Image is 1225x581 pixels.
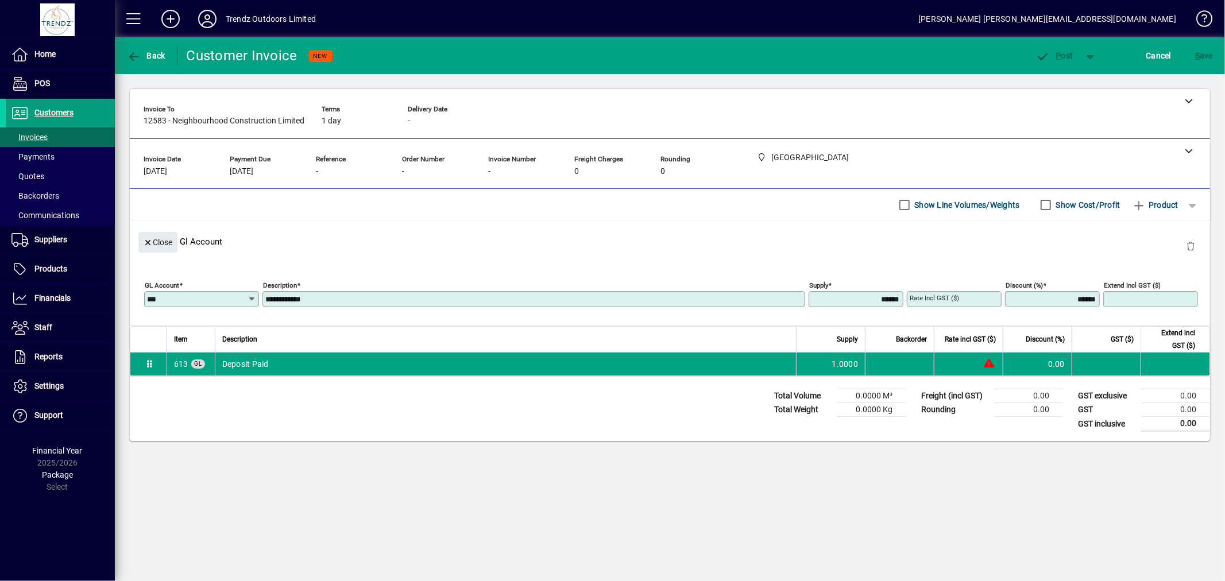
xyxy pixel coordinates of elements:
[1006,281,1043,289] mat-label: Discount (%)
[152,9,189,29] button: Add
[226,10,316,28] div: Trendz Outdoors Limited
[34,381,64,390] span: Settings
[837,389,906,403] td: 0.0000 M³
[832,358,859,370] span: 1.0000
[34,293,71,303] span: Financials
[913,199,1020,211] label: Show Line Volumes/Weights
[1148,327,1195,352] span: Extend incl GST ($)
[660,167,665,176] span: 0
[316,167,318,176] span: -
[1141,417,1210,431] td: 0.00
[1026,333,1065,346] span: Discount (%)
[1104,281,1161,289] mat-label: Extend incl GST ($)
[189,9,226,29] button: Profile
[130,220,1210,262] div: Gl Account
[1146,47,1172,65] span: Cancel
[194,361,202,367] span: GL
[1072,403,1141,417] td: GST
[574,167,579,176] span: 0
[1132,196,1178,214] span: Product
[34,108,74,117] span: Customers
[1141,403,1210,417] td: 0.00
[915,403,994,417] td: Rounding
[174,333,188,346] span: Item
[11,191,59,200] span: Backorders
[144,117,304,126] span: 12583 - Neighbourhood Construction Limited
[1003,353,1072,375] td: 0.00
[6,40,115,69] a: Home
[1111,333,1134,346] span: GST ($)
[33,446,83,455] span: Financial Year
[809,281,828,289] mat-label: Supply
[918,10,1176,28] div: [PERSON_NAME] [PERSON_NAME][EMAIL_ADDRESS][DOMAIN_NAME]
[1195,51,1200,60] span: S
[6,166,115,186] a: Quotes
[42,470,73,479] span: Package
[145,281,179,289] mat-label: GL Account
[6,343,115,371] a: Reports
[1030,45,1079,66] button: Post
[187,47,297,65] div: Customer Invoice
[174,358,188,370] span: Deposit Paid
[34,410,63,420] span: Support
[1054,199,1120,211] label: Show Cost/Profit
[994,403,1063,417] td: 0.00
[768,403,837,417] td: Total Weight
[1126,195,1184,215] button: Product
[127,51,165,60] span: Back
[230,167,253,176] span: [DATE]
[322,117,341,126] span: 1 day
[768,389,837,403] td: Total Volume
[1143,45,1174,66] button: Cancel
[1192,45,1216,66] button: Save
[263,281,297,289] mat-label: Description
[34,352,63,361] span: Reports
[6,127,115,147] a: Invoices
[408,117,410,126] span: -
[11,172,44,181] span: Quotes
[115,45,178,66] app-page-header-button: Back
[6,255,115,284] a: Products
[124,45,168,66] button: Back
[945,333,996,346] span: Rate incl GST ($)
[34,235,67,244] span: Suppliers
[1177,241,1204,251] app-page-header-button: Delete
[910,294,959,302] mat-label: Rate incl GST ($)
[6,186,115,206] a: Backorders
[6,284,115,313] a: Financials
[402,167,404,176] span: -
[6,313,115,342] a: Staff
[994,389,1063,403] td: 0.00
[1072,417,1141,431] td: GST inclusive
[6,226,115,254] a: Suppliers
[1056,51,1061,60] span: P
[1036,51,1073,60] span: ost
[6,372,115,401] a: Settings
[11,211,79,220] span: Communications
[1177,232,1204,259] button: Delete
[34,323,52,332] span: Staff
[34,79,50,88] span: POS
[837,333,858,346] span: Supply
[34,264,67,273] span: Products
[837,403,906,417] td: 0.0000 Kg
[143,233,173,252] span: Close
[6,401,115,430] a: Support
[6,69,115,98] a: POS
[896,333,927,346] span: Backorder
[1195,47,1213,65] span: ave
[136,237,180,247] app-page-header-button: Close
[144,167,167,176] span: [DATE]
[34,49,56,59] span: Home
[314,52,328,60] span: NEW
[11,133,48,142] span: Invoices
[222,333,257,346] span: Description
[915,389,994,403] td: Freight (incl GST)
[11,152,55,161] span: Payments
[1072,389,1141,403] td: GST exclusive
[222,358,269,370] span: Deposit Paid
[6,206,115,225] a: Communications
[488,167,490,176] span: -
[138,232,177,253] button: Close
[1188,2,1211,40] a: Knowledge Base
